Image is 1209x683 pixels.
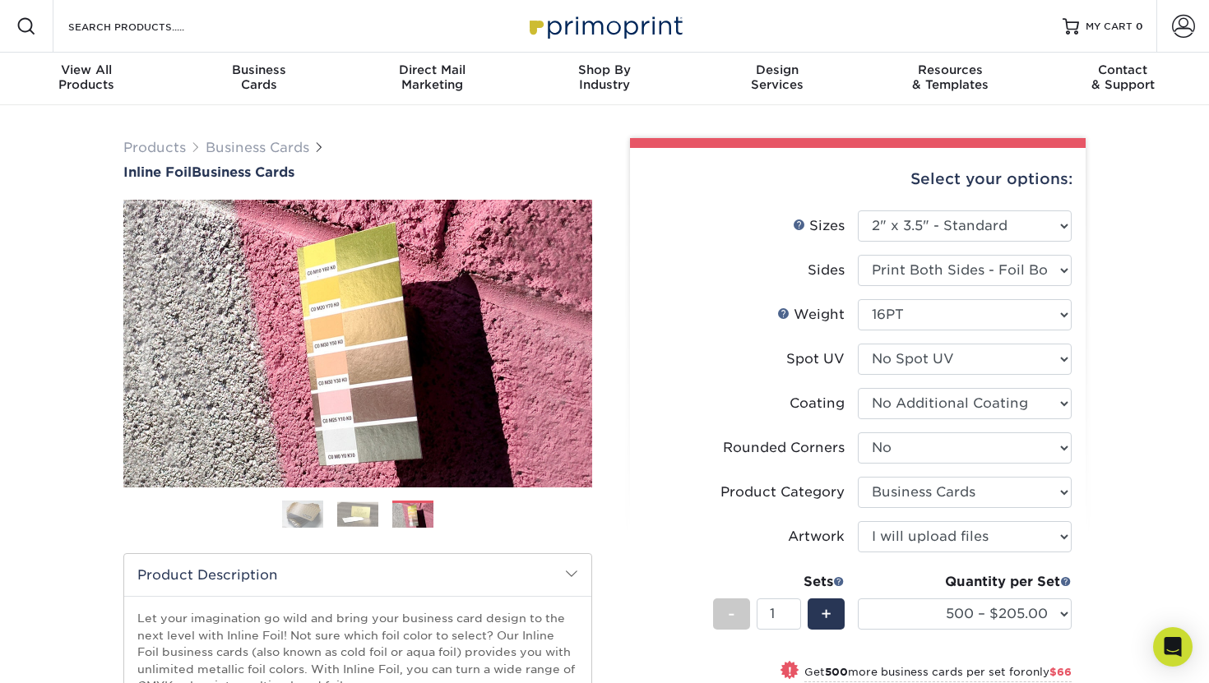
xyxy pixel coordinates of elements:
h1: Business Cards [123,164,592,180]
input: SEARCH PRODUCTS..... [67,16,227,36]
a: Shop ByIndustry [518,53,691,105]
span: $66 [1049,666,1072,678]
div: Weight [777,305,845,325]
a: BusinessCards [173,53,345,105]
div: Sizes [793,216,845,236]
div: Artwork [788,527,845,547]
div: Select your options: [643,148,1072,210]
strong: 500 [825,666,848,678]
div: Open Intercom Messenger [1153,627,1193,667]
img: Business Cards 02 [337,501,378,527]
img: Inline Foil 03 [123,200,592,487]
div: Product Category [720,482,845,502]
a: Products [123,140,186,155]
img: Business Cards 03 [392,503,433,528]
img: Business Cards 01 [282,494,323,535]
span: Shop By [518,62,691,77]
span: Direct Mail [345,62,518,77]
div: Coating [790,394,845,413]
a: Direct MailMarketing [345,53,518,105]
div: Marketing [345,62,518,92]
a: DesignServices [691,53,864,105]
div: Rounded Corners [723,438,845,458]
div: Quantity per Set [858,572,1072,592]
div: Services [691,62,864,92]
a: Resources& Templates [864,53,1036,105]
div: Sets [713,572,845,592]
span: Business [173,62,345,77]
small: Get more business cards per set for [804,666,1072,682]
div: Industry [518,62,691,92]
img: Primoprint [522,8,687,44]
span: MY CART [1086,20,1133,34]
span: Contact [1036,62,1209,77]
div: & Support [1036,62,1209,92]
span: ! [788,662,792,680]
div: Sides [808,261,845,280]
a: Business Cards [206,140,309,155]
span: - [728,602,735,626]
div: Cards [173,62,345,92]
span: + [821,602,831,626]
div: & Templates [864,62,1036,92]
a: Inline FoilBusiness Cards [123,164,592,180]
span: 0 [1136,21,1143,32]
span: Resources [864,62,1036,77]
div: Spot UV [786,349,845,369]
h2: Product Description [124,554,591,596]
span: Design [691,62,864,77]
a: Contact& Support [1036,53,1209,105]
span: only [1026,666,1072,678]
span: Inline Foil [123,164,192,180]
